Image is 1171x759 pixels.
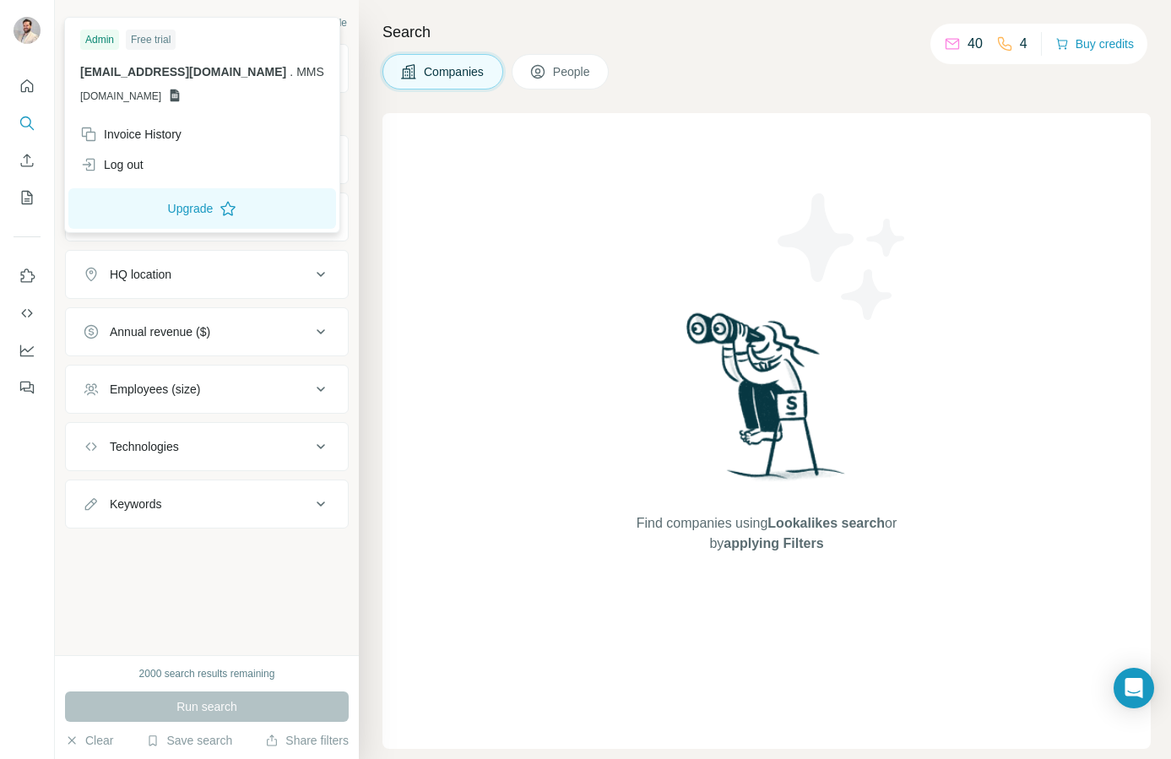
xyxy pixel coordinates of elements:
[767,181,919,333] img: Surfe Illustration - Stars
[968,34,983,54] p: 40
[146,732,232,749] button: Save search
[110,323,210,340] div: Annual revenue ($)
[553,63,592,80] span: People
[66,312,348,352] button: Annual revenue ($)
[14,145,41,176] button: Enrich CSV
[14,261,41,291] button: Use Surfe on LinkedIn
[65,15,118,30] div: New search
[14,17,41,44] img: Avatar
[110,381,200,398] div: Employees (size)
[1020,34,1027,54] p: 4
[68,188,336,229] button: Upgrade
[80,65,286,79] span: [EMAIL_ADDRESS][DOMAIN_NAME]
[80,156,144,173] div: Log out
[14,182,41,213] button: My lists
[126,30,176,50] div: Free trial
[139,666,275,681] div: 2000 search results remaining
[296,65,324,79] span: MMS
[290,65,293,79] span: .
[66,254,348,295] button: HQ location
[14,335,41,366] button: Dashboard
[294,10,359,35] button: Hide
[65,732,113,749] button: Clear
[80,126,182,143] div: Invoice History
[14,298,41,328] button: Use Surfe API
[110,266,171,283] div: HQ location
[724,536,823,550] span: applying Filters
[80,89,161,104] span: [DOMAIN_NAME]
[679,308,854,496] img: Surfe Illustration - Woman searching with binoculars
[66,369,348,409] button: Employees (size)
[14,108,41,138] button: Search
[1055,32,1134,56] button: Buy credits
[66,484,348,524] button: Keywords
[66,426,348,467] button: Technologies
[265,732,349,749] button: Share filters
[14,372,41,403] button: Feedback
[80,30,119,50] div: Admin
[14,71,41,101] button: Quick start
[632,513,902,554] span: Find companies using or by
[110,438,179,455] div: Technologies
[382,20,1151,44] h4: Search
[1114,668,1154,708] div: Open Intercom Messenger
[110,496,161,512] div: Keywords
[767,516,885,530] span: Lookalikes search
[424,63,485,80] span: Companies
